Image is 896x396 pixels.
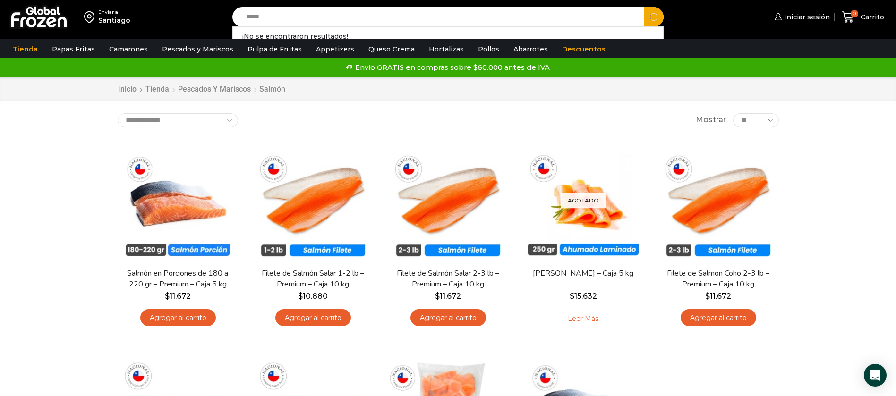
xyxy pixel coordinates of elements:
[705,292,710,301] span: $
[47,40,100,58] a: Papas Fritas
[681,309,756,327] a: Agregar al carrito: “Filete de Salmón Coho 2-3 lb - Premium - Caja 10 kg”
[98,9,130,16] div: Enviar a
[118,84,137,95] a: Inicio
[298,292,328,301] bdi: 10.880
[157,40,238,58] a: Pescados y Mariscos
[145,84,170,95] a: Tienda
[178,84,251,95] a: Pescados y Mariscos
[259,84,285,93] h1: Salmón
[696,115,726,126] span: Mostrar
[851,10,858,17] span: 0
[140,309,216,327] a: Agregar al carrito: “Salmón en Porciones de 180 a 220 gr - Premium - Caja 5 kg”
[473,40,504,58] a: Pollos
[311,40,359,58] a: Appetizers
[233,32,664,41] div: ¡No se encontraron resultados!
[243,40,307,58] a: Pulpa de Frutas
[8,40,43,58] a: Tienda
[98,16,130,25] div: Santiago
[258,268,367,290] a: Filete de Salmón Salar 1-2 lb – Premium – Caja 10 kg
[165,292,191,301] bdi: 11.672
[424,40,469,58] a: Hortalizas
[858,12,884,22] span: Carrito
[570,292,574,301] span: $
[393,268,502,290] a: Filete de Salmón Salar 2-3 lb – Premium – Caja 10 kg
[118,113,238,127] select: Pedido de la tienda
[553,309,613,329] a: Leé más sobre “Salmón Ahumado Laminado - Caja 5 kg”
[782,12,830,22] span: Iniciar sesión
[772,8,830,26] a: Iniciar sesión
[364,40,419,58] a: Queso Crema
[123,268,232,290] a: Salmón en Porciones de 180 a 220 gr – Premium – Caja 5 kg
[118,84,285,95] nav: Breadcrumb
[839,6,887,28] a: 0 Carrito
[298,292,303,301] span: $
[664,268,772,290] a: Filete de Salmón Coho 2-3 lb – Premium – Caja 10 kg
[561,193,606,208] p: Agotado
[410,309,486,327] a: Agregar al carrito: “Filete de Salmón Salar 2-3 lb - Premium - Caja 10 kg”
[864,364,887,387] div: Open Intercom Messenger
[557,40,610,58] a: Descuentos
[104,40,153,58] a: Camarones
[705,292,731,301] bdi: 11.672
[275,309,351,327] a: Agregar al carrito: “Filete de Salmón Salar 1-2 lb – Premium - Caja 10 kg”
[509,40,553,58] a: Abarrotes
[529,268,637,279] a: [PERSON_NAME] – Caja 5 kg
[435,292,461,301] bdi: 11.672
[435,292,440,301] span: $
[570,292,597,301] bdi: 15.632
[165,292,170,301] span: $
[644,7,664,27] button: Search button
[84,9,98,25] img: address-field-icon.svg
